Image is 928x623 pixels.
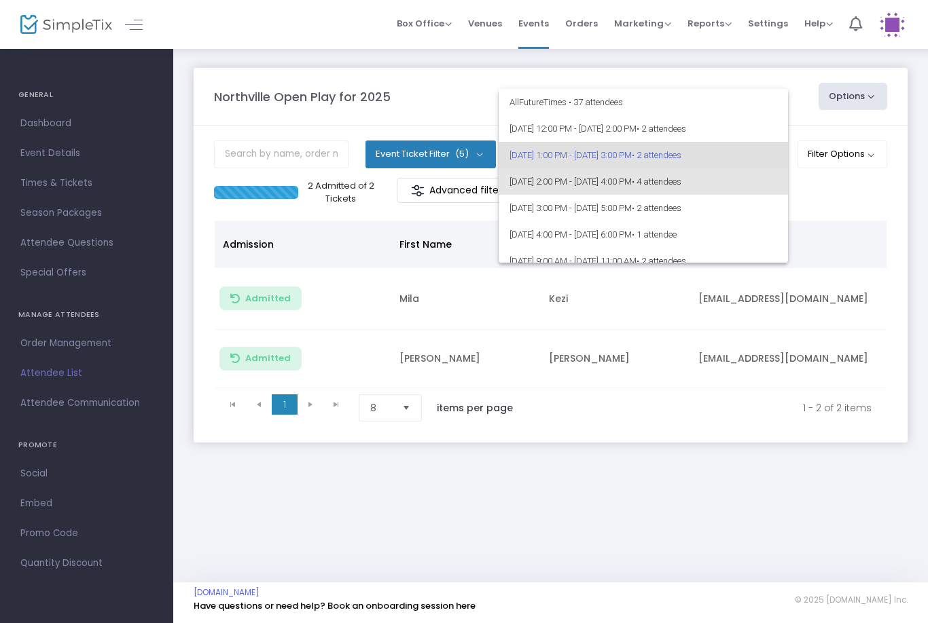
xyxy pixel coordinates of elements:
[510,115,777,142] span: [DATE] 12:00 PM - [DATE] 2:00 PM
[510,89,777,115] span: All Future Times • 37 attendees
[510,248,777,274] span: [DATE] 9:00 AM - [DATE] 11:00 AM
[510,195,777,221] span: [DATE] 3:00 PM - [DATE] 5:00 PM
[632,176,681,187] span: • 4 attendees
[632,229,677,240] span: • 1 attendee
[637,124,686,134] span: • 2 attendees
[510,221,777,248] span: [DATE] 4:00 PM - [DATE] 6:00 PM
[632,150,681,160] span: • 2 attendees
[632,203,681,213] span: • 2 attendees
[637,256,686,266] span: • 2 attendees
[510,168,777,195] span: [DATE] 2:00 PM - [DATE] 4:00 PM
[510,142,777,168] span: [DATE] 1:00 PM - [DATE] 3:00 PM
